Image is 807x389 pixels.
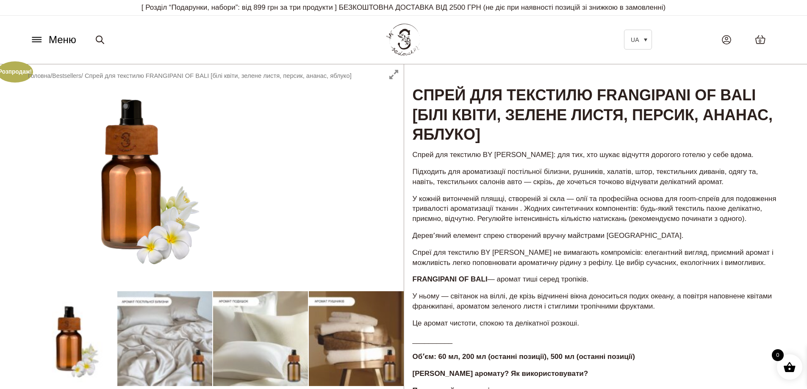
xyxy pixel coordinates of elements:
[413,248,778,268] p: Спреї для текстилю BY [PERSON_NAME] не вимагають компромісів: елегантний вигляд, приємний аромат ...
[759,38,761,45] span: 0
[413,231,778,241] p: Деревʼяний елемент спрею створений вручну майстрами [GEOGRAPHIC_DATA].
[28,72,50,79] a: Головна
[413,291,778,312] p: У ньому — світанок на віллі, де крізь відчинені вікна доноситься подих океану, а повітря наповнен...
[413,167,778,187] p: Підходить для ароматизації постільної білизни, рушників, халатів, штор, текстильних диванів, одяг...
[413,335,778,345] p: __________
[413,150,778,160] p: Спрей для текстилю BY [PERSON_NAME]: для тих, хто шукає відчуття дорогого готелю у себе вдома.
[624,30,652,50] a: UA
[413,275,488,283] strong: FRANGIPANI OF BALI
[631,36,639,43] span: UA
[413,370,588,378] strong: [PERSON_NAME] аромату? Як використовувати?
[28,71,352,80] nav: Breadcrumb
[49,32,76,47] span: Меню
[386,24,420,55] img: BY SADOVSKIY
[772,349,784,361] span: 0
[413,318,778,328] p: Це аромат чистоти, спокою та делікатної розкоші.
[413,194,778,224] p: У кожній витонченій пляшці, створеній зі скла — олії та професійна основа для room-спреїв для под...
[28,32,79,48] button: Меню
[404,64,786,146] h1: Спрей для текстилю FRANGIPANI OF BALI [білі квіти, зелене листя, персик, ананас, яблуко]
[413,274,778,284] p: — аромат тиші серед тропіків.
[413,353,635,361] strong: Обʼєм: 60 мл, 200 мл (останні позиції), 500 мл (останні позиції)
[746,26,774,53] a: 0
[52,72,81,79] a: Bestsellers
